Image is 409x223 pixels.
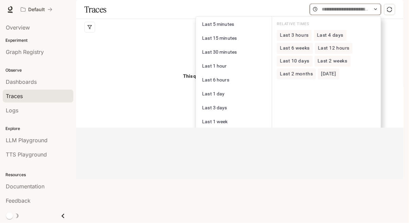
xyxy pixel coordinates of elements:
button: Last 2 months [277,69,316,79]
h1: Traces [84,3,106,16]
button: Last 1 day [197,88,270,100]
button: Last 30 minutes [197,46,270,58]
button: Last 5 minutes [197,18,270,31]
span: Last 1 week [202,119,228,124]
span: Last 6 hours [202,77,229,82]
span: Last 10 days [280,58,309,64]
p: Default [28,7,45,13]
span: Last 12 hours [318,45,350,51]
span: Last 4 days [317,32,343,38]
button: All workspaces [18,3,55,16]
button: Last 15 minutes [197,32,270,44]
button: Last 10 days [277,56,313,67]
span: Last 5 minutes [202,21,234,27]
button: [DATE] [318,69,339,79]
div: RELATIVE TIMES [277,21,376,30]
span: Last 3 days [202,105,227,110]
span: Edit your query and try again! [183,72,299,80]
button: Last 1 hour [197,60,270,72]
button: Last 4 days [314,30,346,41]
span: Last 30 minutes [202,49,237,55]
span: Last 15 minutes [202,35,237,41]
button: Last 1 week [197,115,270,128]
button: Last 6 hours [197,74,270,86]
button: Last 3 days [197,101,270,114]
button: Last 3 hours [277,30,312,41]
span: sync [387,7,392,12]
span: This query had no results. [183,73,238,79]
button: Last 2 weeks [315,56,351,67]
span: Last 1 hour [202,63,227,69]
span: [DATE] [321,71,336,77]
span: Last 3 hours [280,32,309,38]
span: Last 2 weeks [318,58,348,64]
button: Last 12 hours [315,43,353,54]
button: Last 6 weeks [277,43,313,54]
span: Last 2 months [280,71,313,77]
span: Last 6 weeks [280,45,310,51]
span: Last 1 day [202,91,225,96]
